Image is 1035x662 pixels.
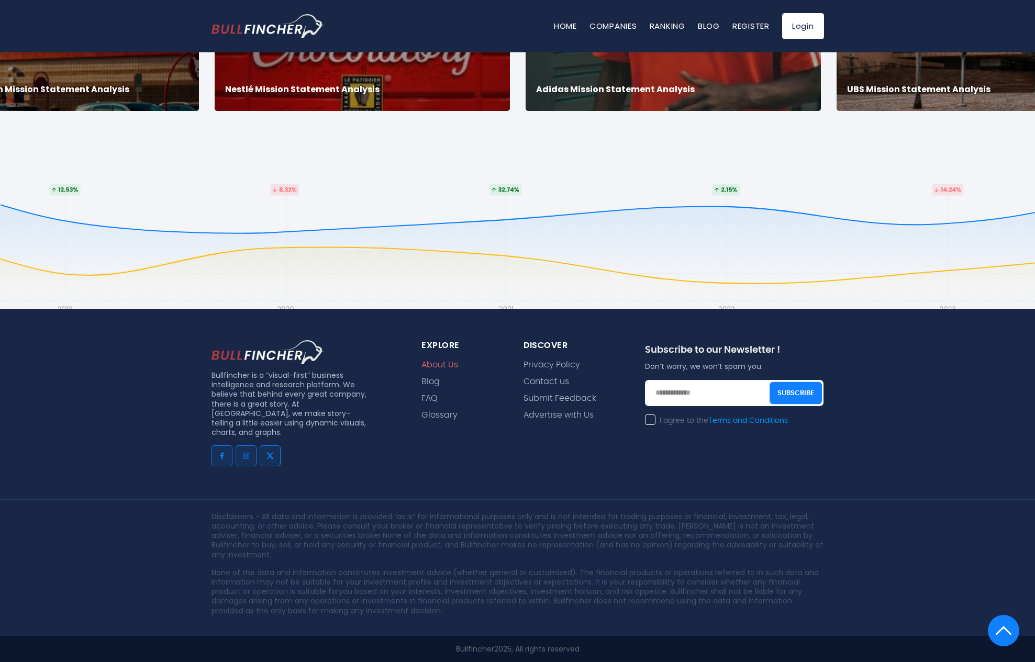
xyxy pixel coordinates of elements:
a: About Us [421,360,458,370]
a: Home [554,20,577,31]
p: None of the data and information constitutes investment advice (whether general or customized). T... [212,568,824,615]
a: Companies [589,20,637,31]
a: Register [732,20,770,31]
div: Discover [524,340,619,351]
div: explore [421,340,498,351]
a: Submit Feedback [524,394,596,403]
p: 2025, All rights reserved [212,644,824,654]
img: footer logo [212,340,324,364]
a: Terms and Conditions [708,417,788,424]
a: Glossary [421,410,458,420]
h3: Nestlé Mission Statement Analysis [225,83,499,95]
a: Go to twitter [260,445,281,466]
a: Ranking [650,20,685,31]
a: Go to homepage [212,14,324,38]
a: Advertise with Us [524,410,594,420]
button: Subscribe [770,382,822,404]
a: Contact us [524,377,569,387]
iframe: reCAPTCHA [645,432,804,473]
a: Privacy Policy [524,360,580,370]
img: bullfincher logo [212,14,324,38]
a: Bullfincher [456,644,494,654]
p: Disclaimers - All data and information is provided “as is” for informational purposes only and is... [212,512,824,559]
a: Go to instagram [236,445,257,466]
label: I agree to the [645,416,788,425]
a: Login [782,13,824,39]
p: Don’t worry, we won’t spam you. [645,362,824,371]
a: FAQ [421,394,438,403]
a: Go to facebook [212,445,232,466]
a: Blog [421,377,440,387]
h3: Adidas Mission Statement Analysis [536,83,810,95]
p: Bullfincher is a “visual-first” business intelligence and research platform. We believe that behi... [212,371,371,437]
div: Subscribe to our Newsletter ! [645,344,824,362]
a: Blog [698,20,720,31]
